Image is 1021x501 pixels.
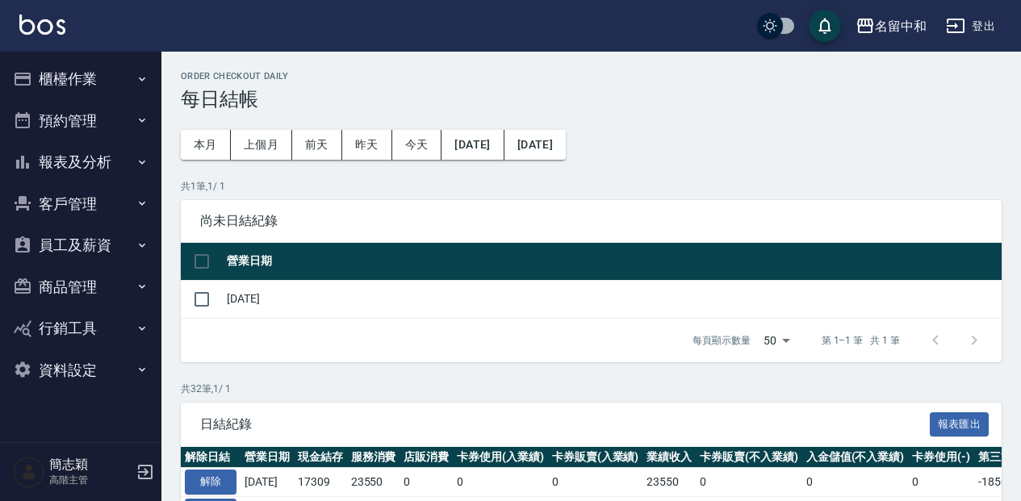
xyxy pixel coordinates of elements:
[294,468,347,497] td: 17309
[802,468,909,497] td: 0
[292,130,342,160] button: 前天
[19,15,65,35] img: Logo
[875,16,927,36] div: 名留中和
[223,280,1002,318] td: [DATE]
[392,130,442,160] button: 今天
[347,468,400,497] td: 23550
[400,468,453,497] td: 0
[908,468,974,497] td: 0
[6,266,155,308] button: 商品管理
[441,130,504,160] button: [DATE]
[342,130,392,160] button: 昨天
[200,416,930,432] span: 日結紀錄
[181,179,1002,194] p: 共 1 筆, 1 / 1
[822,333,900,348] p: 第 1–1 筆 共 1 筆
[6,58,155,100] button: 櫃檯作業
[181,71,1002,81] h2: Order checkout daily
[696,447,802,468] th: 卡券販賣(不入業績)
[49,473,132,487] p: 高階主管
[6,307,155,349] button: 行銷工具
[453,447,548,468] th: 卡券使用(入業績)
[757,319,796,362] div: 50
[347,447,400,468] th: 服務消費
[231,130,292,160] button: 上個月
[930,415,990,431] a: 報表匯出
[6,183,155,225] button: 客戶管理
[642,468,696,497] td: 23550
[6,141,155,183] button: 報表及分析
[181,382,1002,396] p: 共 32 筆, 1 / 1
[802,447,909,468] th: 入金儲值(不入業績)
[241,468,294,497] td: [DATE]
[181,88,1002,111] h3: 每日結帳
[6,100,155,142] button: 預約管理
[504,130,566,160] button: [DATE]
[181,130,231,160] button: 本月
[696,468,802,497] td: 0
[13,456,45,488] img: Person
[548,447,643,468] th: 卡券販賣(入業績)
[849,10,933,43] button: 名留中和
[693,333,751,348] p: 每頁顯示數量
[185,470,236,495] button: 解除
[400,447,453,468] th: 店販消費
[49,457,132,473] h5: 簡志穎
[241,447,294,468] th: 營業日期
[642,447,696,468] th: 業績收入
[939,11,1002,41] button: 登出
[548,468,643,497] td: 0
[6,224,155,266] button: 員工及薪資
[294,447,347,468] th: 現金結存
[200,213,982,229] span: 尚未日結紀錄
[908,447,974,468] th: 卡券使用(-)
[930,412,990,437] button: 報表匯出
[6,349,155,391] button: 資料設定
[181,447,241,468] th: 解除日結
[809,10,841,42] button: save
[223,243,1002,281] th: 營業日期
[453,468,548,497] td: 0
